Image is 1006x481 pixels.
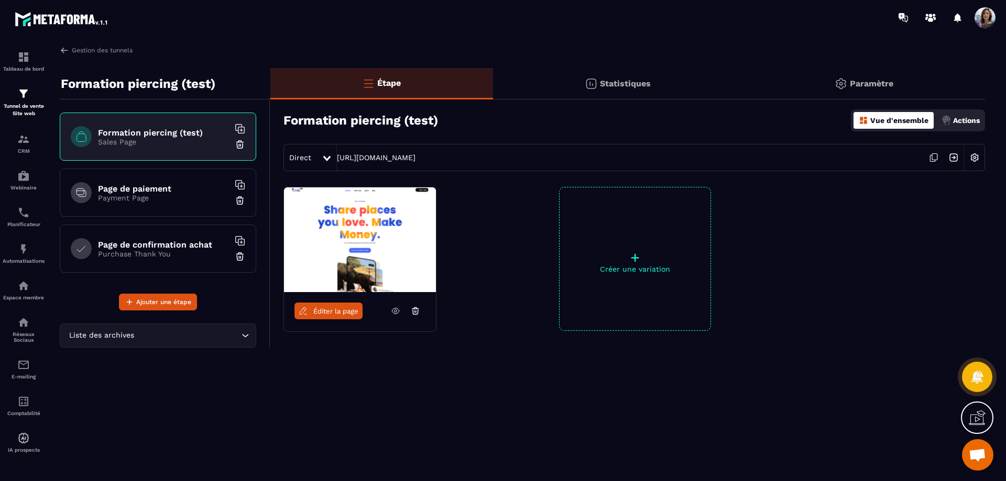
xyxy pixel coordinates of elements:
[60,46,69,55] img: arrow
[3,308,45,351] a: social-networksocial-networkRéseaux Sociaux
[3,198,45,235] a: schedulerschedulerPlanificateur
[3,125,45,162] a: formationformationCRM
[284,187,436,292] img: image
[3,66,45,72] p: Tableau de bord
[850,79,893,88] p: Paramètre
[3,80,45,125] a: formationformationTunnel de vente Site web
[17,359,30,371] img: email
[560,265,710,273] p: Créer une variation
[61,73,215,94] p: Formation piercing (test)
[965,148,985,167] img: setting-w.858f3a88.svg
[235,195,245,206] img: trash
[98,240,229,250] h6: Page de confirmation achat
[98,128,229,138] h6: Formation piercing (test)
[235,251,245,262] img: trash
[3,374,45,379] p: E-mailing
[98,184,229,194] h6: Page de paiement
[17,206,30,219] img: scheduler
[3,185,45,191] p: Webinaire
[17,51,30,63] img: formation
[3,43,45,80] a: formationformationTableau de bord
[67,330,136,341] span: Liste des archives
[98,250,229,258] p: Purchase Thank You
[136,297,191,307] span: Ajouter une étape
[17,316,30,329] img: social-network
[944,148,964,167] img: arrow-next.bcc2205e.svg
[3,331,45,343] p: Réseaux Sociaux
[3,387,45,424] a: accountantaccountantComptabilité
[98,138,229,146] p: Sales Page
[3,258,45,264] p: Automatisations
[17,243,30,255] img: automations
[600,79,651,88] p: Statistiques
[17,170,30,182] img: automations
[942,116,951,125] img: actions.d6e523a2.png
[17,395,30,408] img: accountant
[377,78,401,88] p: Étape
[289,153,311,162] span: Direct
[98,194,229,202] p: Payment Page
[136,330,239,341] input: Search for option
[962,439,993,471] div: Ouvrir le chat
[870,116,928,125] p: Vue d'ensemble
[585,77,597,90] img: stats.20deebd0.svg
[362,77,375,90] img: bars-o.4a397970.svg
[3,148,45,154] p: CRM
[15,9,109,28] img: logo
[3,162,45,198] a: automationsautomationsWebinaire
[235,139,245,150] img: trash
[3,410,45,416] p: Comptabilité
[17,432,30,444] img: automations
[3,272,45,308] a: automationsautomationsEspace membre
[3,221,45,227] p: Planificateur
[3,447,45,453] p: IA prospects
[3,351,45,387] a: emailemailE-mailing
[283,113,438,128] h3: Formation piercing (test)
[859,116,868,125] img: dashboard-orange.40269519.svg
[3,235,45,272] a: automationsautomationsAutomatisations
[560,250,710,265] p: +
[337,153,415,162] a: [URL][DOMAIN_NAME]
[835,77,847,90] img: setting-gr.5f69749f.svg
[3,295,45,300] p: Espace membre
[17,279,30,292] img: automations
[313,307,358,315] span: Éditer la page
[60,46,133,55] a: Gestion des tunnels
[17,133,30,146] img: formation
[60,323,256,348] div: Search for option
[3,103,45,117] p: Tunnel de vente Site web
[17,87,30,100] img: formation
[119,294,197,310] button: Ajouter une étape
[953,116,980,125] p: Actions
[294,303,363,319] a: Éditer la page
